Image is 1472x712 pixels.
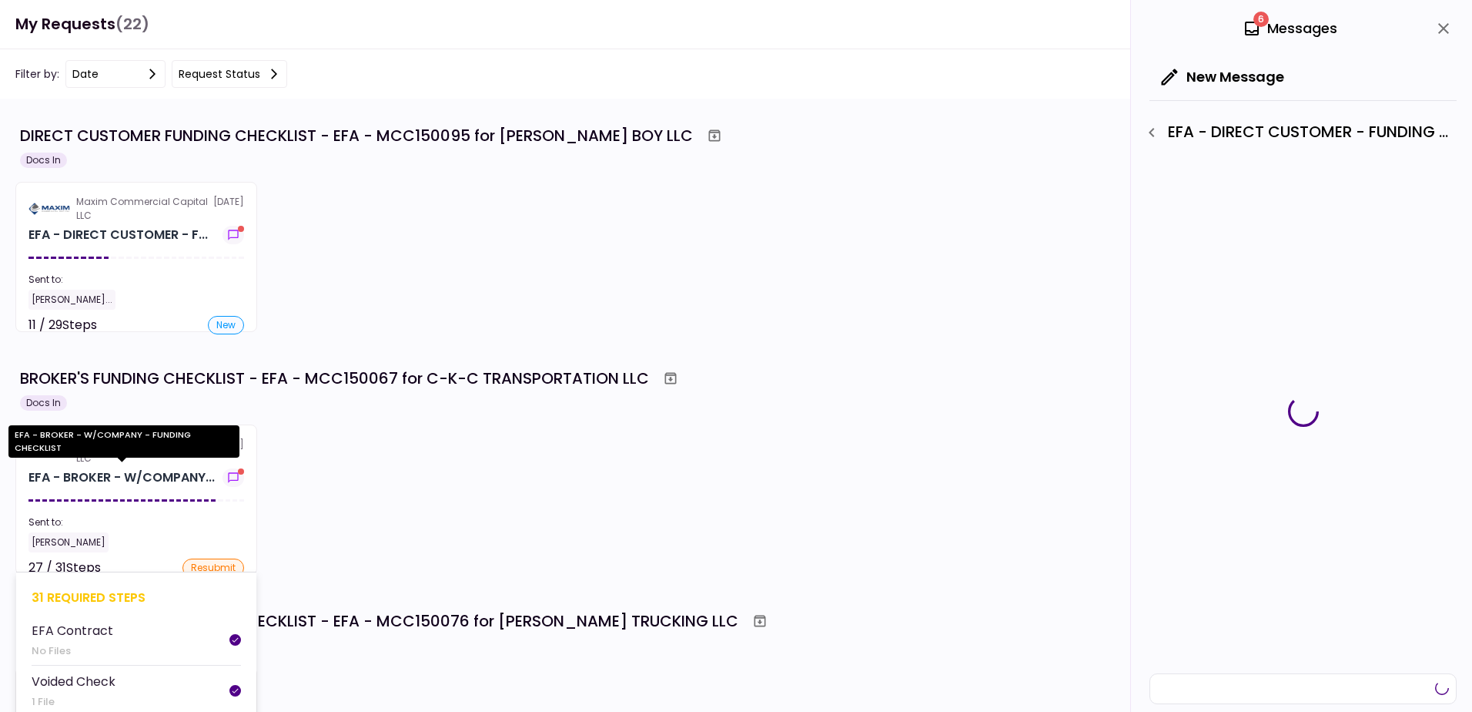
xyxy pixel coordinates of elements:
div: Sent to: [28,516,244,529]
button: Request status [172,60,287,88]
div: date [72,65,99,82]
div: No Files [32,643,113,659]
div: resubmit [182,559,244,577]
div: EFA - BROKER - W/COMPANY - FUNDING CHECKLIST [28,469,215,487]
div: EFA - DIRECT CUSTOMER - FUNDING CHECKLIST - CORRECTED ACH FORM - via DocuSign [1139,119,1457,146]
div: [DATE] [28,195,244,223]
button: show-messages [222,226,244,244]
div: [PERSON_NAME]... [28,290,115,310]
div: 1 File [32,694,115,710]
div: Docs In [20,153,67,168]
div: 31 required steps [32,588,241,607]
div: Messages [1243,17,1337,40]
button: close [1430,15,1457,42]
button: Archive workflow [657,364,684,392]
div: EFA Contract [32,621,113,640]
button: date [65,60,166,88]
button: New Message [1149,57,1296,97]
div: Sent to: [28,273,244,287]
span: 6 [1253,12,1269,27]
button: Archive workflow [701,122,728,149]
button: show-messages [222,469,244,487]
div: Docs In [20,395,67,411]
div: new [208,316,244,334]
img: Partner logo [28,202,70,216]
div: DIRECT CUSTOMER FUNDING CHECKLIST - EFA - MCC150095 for [PERSON_NAME] BOY LLC [20,124,693,147]
span: (22) [115,8,149,40]
div: [PERSON_NAME] [28,532,109,552]
div: Maxim Commercial Capital LLC [76,195,213,223]
div: EFA - DIRECT CUSTOMER - FUNDING CHECKLIST [28,226,208,244]
div: 11 / 29 Steps [28,316,97,334]
div: 27 / 31 Steps [28,559,101,577]
div: Voided Check [32,672,115,691]
button: Archive workflow [746,607,774,635]
div: EFA - BROKER - W/COMPANY - FUNDING CHECKLIST [8,425,239,458]
div: BROKER'S FUNDING CHECKLIST - EFA - MCC150067 for C-K-C TRANSPORTATION LLC [20,367,649,390]
button: send [1434,680,1450,696]
h1: My Requests [15,8,149,40]
div: Filter by: [15,60,287,88]
div: DIRECT CUSTOMER FUNDING CHECKLIST - EFA - MCC150076 for [PERSON_NAME] TRUCKING LLC [20,610,738,633]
